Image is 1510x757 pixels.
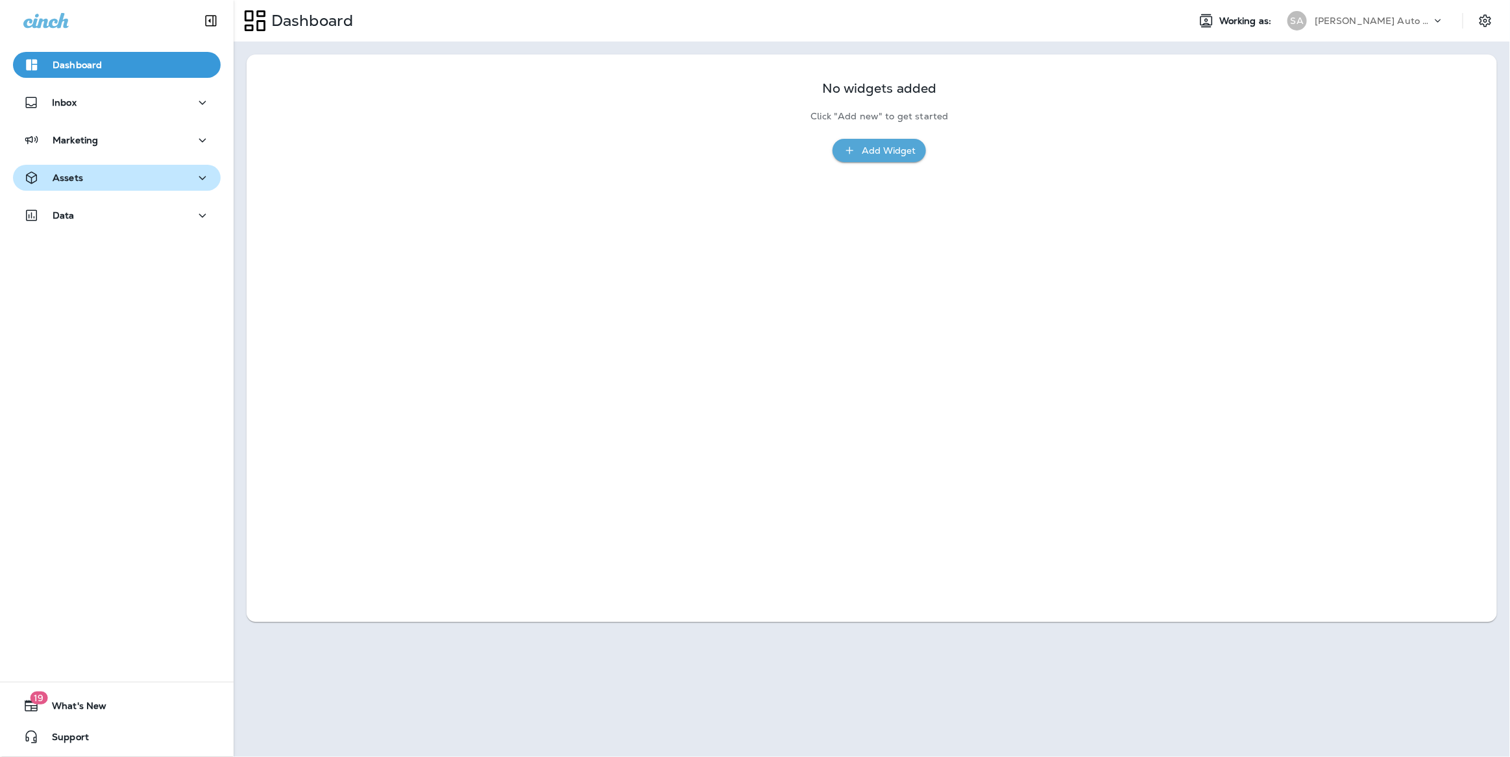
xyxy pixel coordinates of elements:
span: Working as: [1219,16,1274,27]
p: Dashboard [53,60,102,70]
button: 19What's New [13,693,221,719]
p: [PERSON_NAME] Auto Service & Tire Pros [1315,16,1431,26]
span: 19 [30,691,47,704]
button: Settings [1474,9,1497,32]
button: Add Widget [833,139,926,163]
button: Support [13,724,221,750]
button: Collapse Sidebar [193,8,229,34]
p: Inbox [52,97,77,108]
p: Dashboard [266,11,353,30]
p: Assets [53,173,83,183]
span: What's New [39,701,106,716]
div: Add Widget [862,143,916,159]
button: Assets [13,165,221,191]
p: Marketing [53,135,98,145]
p: No widgets added [822,83,936,94]
p: Click "Add new" to get started [810,111,948,122]
p: Data [53,210,75,221]
div: SA [1287,11,1307,30]
button: Dashboard [13,52,221,78]
button: Marketing [13,127,221,153]
span: Support [39,732,89,747]
button: Data [13,202,221,228]
button: Inbox [13,90,221,115]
